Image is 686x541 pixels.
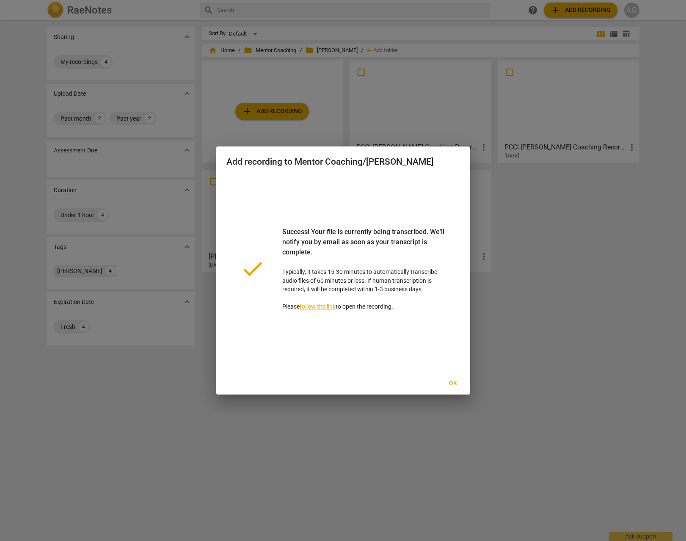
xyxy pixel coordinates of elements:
[440,376,467,391] button: Ok
[282,227,446,311] p: Typically, it takes 15-30 minutes to automatically transcribe audio files of 60 minutes or less. ...
[300,303,336,310] a: follow the link
[446,379,460,388] span: Ok
[226,157,460,167] h2: Add recording to Mentor Coaching/[PERSON_NAME]
[282,227,446,268] div: Success! Your file is currently being transcribed. We'll notify you by email as soon as your tran...
[240,256,265,282] span: done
